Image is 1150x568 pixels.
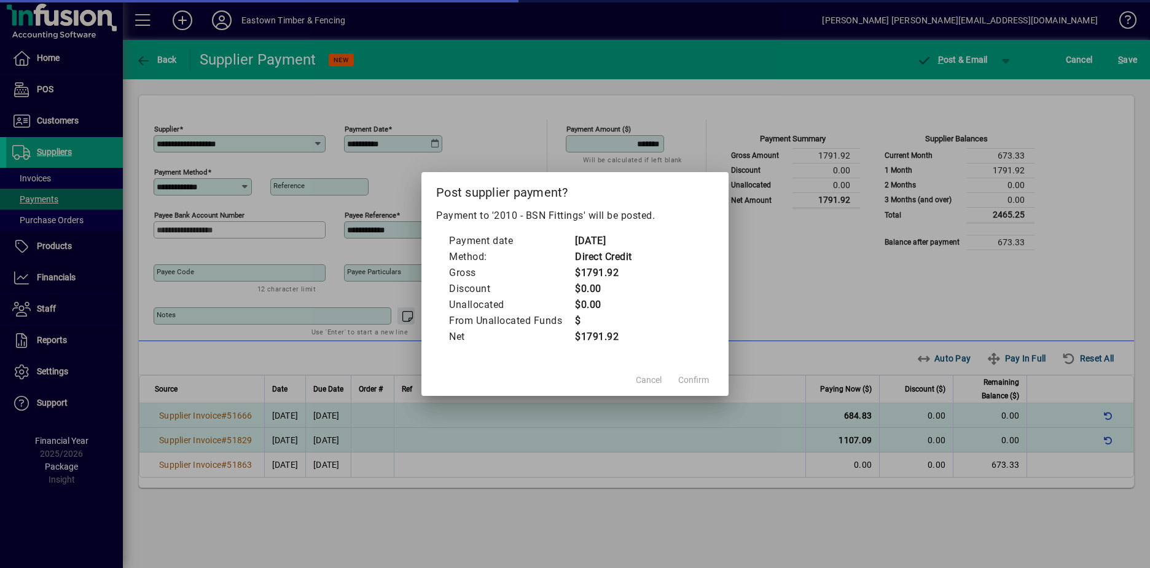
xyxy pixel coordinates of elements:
td: $1791.92 [574,265,632,281]
h2: Post supplier payment? [421,172,729,208]
td: Payment date [448,233,574,249]
td: From Unallocated Funds [448,313,574,329]
td: Direct Credit [574,249,632,265]
td: [DATE] [574,233,632,249]
td: $0.00 [574,297,632,313]
td: $ [574,313,632,329]
td: Gross [448,265,574,281]
td: $1791.92 [574,329,632,345]
td: Net [448,329,574,345]
p: Payment to '2010 - BSN Fittings' will be posted. [436,208,714,223]
td: Method: [448,249,574,265]
td: Discount [448,281,574,297]
td: $0.00 [574,281,632,297]
td: Unallocated [448,297,574,313]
